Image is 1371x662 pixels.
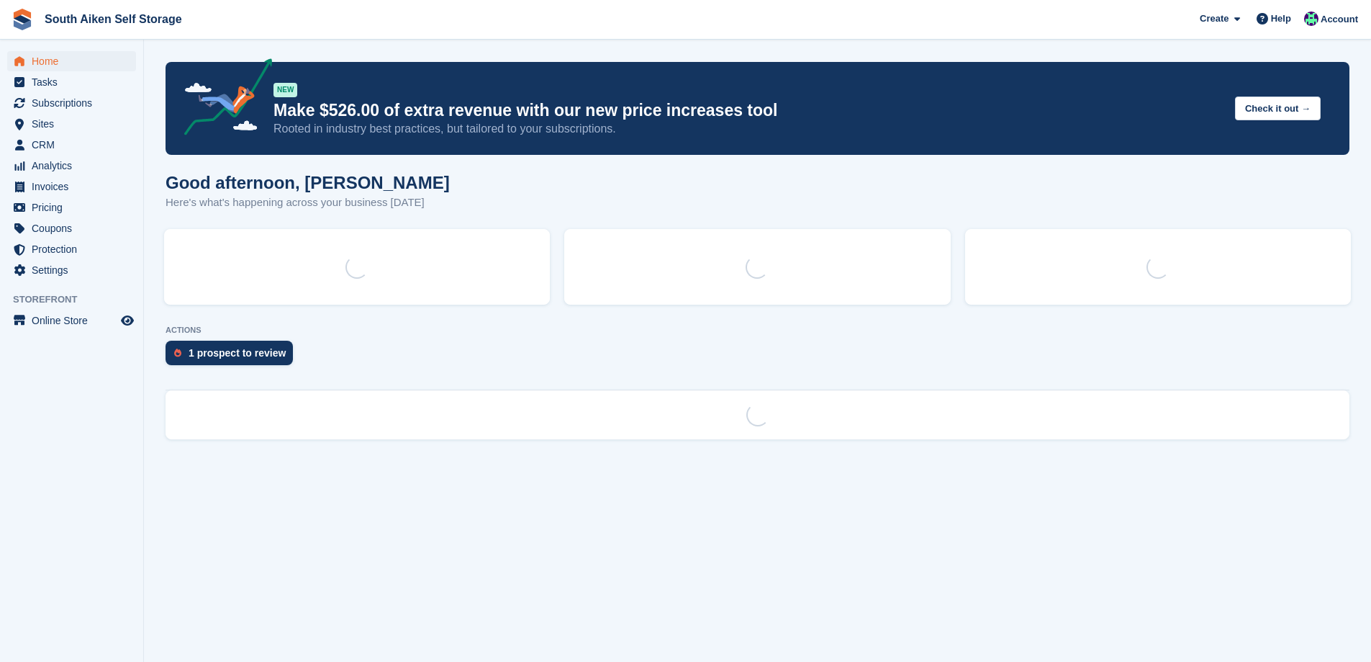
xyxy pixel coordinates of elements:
[1200,12,1229,26] span: Create
[1304,12,1318,26] img: Michelle Brown
[12,9,33,30] img: stora-icon-8386f47178a22dfd0bd8f6a31ec36ba5ce8667c1dd55bd0f319d3a0aa187defe.svg
[39,7,188,31] a: South Aiken Self Storage
[7,72,136,92] a: menu
[7,114,136,134] a: menu
[7,260,136,280] a: menu
[166,341,300,372] a: 1 prospect to review
[119,312,136,329] a: Preview store
[32,93,118,113] span: Subscriptions
[273,83,297,97] div: NEW
[7,310,136,331] a: menu
[166,173,450,192] h1: Good afternoon, [PERSON_NAME]
[32,51,118,71] span: Home
[7,218,136,238] a: menu
[7,51,136,71] a: menu
[7,156,136,176] a: menu
[174,349,181,357] img: prospect-51fa495bee0391a8d652442698ab0144808aea92771e9ea1ae160a38d050c398.svg
[7,239,136,259] a: menu
[32,135,118,155] span: CRM
[13,292,143,307] span: Storefront
[32,176,118,197] span: Invoices
[7,197,136,218] a: menu
[7,93,136,113] a: menu
[7,176,136,197] a: menu
[1235,97,1321,120] button: Check it out →
[166,194,450,211] p: Here's what's happening across your business [DATE]
[32,114,118,134] span: Sites
[32,156,118,176] span: Analytics
[32,239,118,259] span: Protection
[1321,12,1358,27] span: Account
[32,197,118,218] span: Pricing
[1271,12,1291,26] span: Help
[32,72,118,92] span: Tasks
[189,347,286,359] div: 1 prospect to review
[32,218,118,238] span: Coupons
[166,326,1349,335] p: ACTIONS
[273,100,1223,121] p: Make $526.00 of extra revenue with our new price increases tool
[172,58,273,140] img: price-adjustments-announcement-icon-8257ccfd72463d97f412b2fc003d46551f7dbcb40ab6d574587a9cd5c0d94...
[32,310,118,331] span: Online Store
[273,121,1223,137] p: Rooted in industry best practices, but tailored to your subscriptions.
[32,260,118,280] span: Settings
[7,135,136,155] a: menu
